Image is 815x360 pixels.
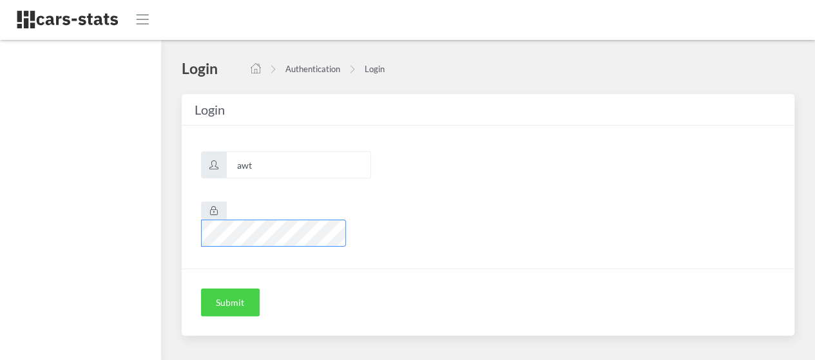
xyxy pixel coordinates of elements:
[195,102,225,117] span: Login
[226,151,371,178] input: Username
[16,10,119,30] img: navbar brand
[182,59,218,78] h4: Login
[365,64,385,74] a: Login
[285,64,340,74] a: Authentication
[201,289,260,317] button: Submit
